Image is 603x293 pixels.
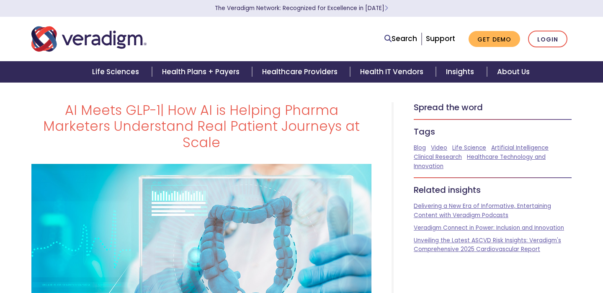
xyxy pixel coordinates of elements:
[436,61,487,83] a: Insights
[31,25,147,53] img: Veradigm logo
[414,127,572,137] h5: Tags
[152,61,252,83] a: Health Plans + Payers
[414,185,572,195] h5: Related insights
[414,236,561,254] a: Unveiling the Latest ASCVD Risk Insights: Veradigm's Comprehensive 2025 Cardiovascular Report
[491,144,549,152] a: Artificial Intelligence
[414,153,546,170] a: Healthcare Technology and Innovation
[414,224,564,232] a: Veradigm Connect in Power: Inclusion and Innovation
[82,61,152,83] a: Life Sciences
[414,153,462,161] a: Clinical Research
[469,31,520,47] a: Get Demo
[414,202,551,219] a: Delivering a New Era of Informative, Entertaining Content with Veradigm Podcasts
[431,144,447,152] a: Video
[31,102,371,150] h1: AI Meets GLP-1| How AI is Helping Pharma Marketers Understand Real Patient Journeys at Scale
[350,61,436,83] a: Health IT Vendors
[384,33,417,44] a: Search
[414,144,426,152] a: Blog
[426,34,455,44] a: Support
[384,4,388,12] span: Learn More
[452,144,486,152] a: Life Science
[215,4,388,12] a: The Veradigm Network: Recognized for Excellence in [DATE]Learn More
[414,102,572,112] h5: Spread the word
[487,61,540,83] a: About Us
[252,61,350,83] a: Healthcare Providers
[528,31,567,48] a: Login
